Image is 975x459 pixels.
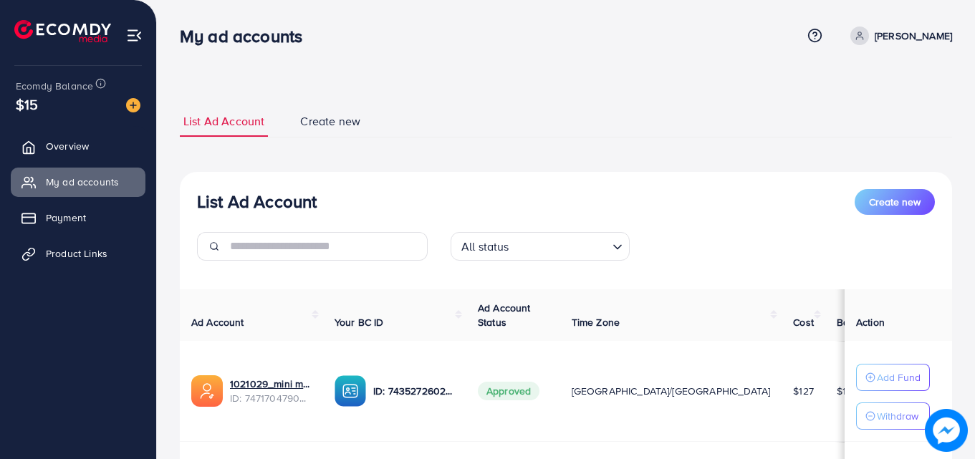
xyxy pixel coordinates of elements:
button: Withdraw [856,402,930,430]
img: ic-ads-acc.e4c84228.svg [191,375,223,407]
span: Cost [793,315,814,329]
div: <span class='underline'>1021029_mini mart_1739641842912</span></br>7471704790297444353 [230,377,312,406]
span: List Ad Account [183,113,264,130]
span: Payment [46,211,86,225]
span: Ecomdy Balance [16,79,93,93]
p: Add Fund [877,369,921,386]
a: Product Links [11,239,145,268]
span: ID: 7471704790297444353 [230,391,312,405]
span: My ad accounts [46,175,119,189]
p: Withdraw [877,407,918,425]
img: image [925,409,968,452]
button: Create new [855,189,935,215]
span: Create new [869,195,921,209]
span: [GEOGRAPHIC_DATA]/[GEOGRAPHIC_DATA] [572,384,771,398]
img: image [126,98,140,112]
span: Create new [300,113,360,130]
div: Search for option [451,232,630,261]
a: My ad accounts [11,168,145,196]
h3: My ad accounts [180,26,314,47]
span: Time Zone [572,315,620,329]
span: Ad Account [191,315,244,329]
a: [PERSON_NAME] [845,26,952,45]
a: 1021029_mini mart_1739641842912 [230,377,312,391]
h3: List Ad Account [197,191,317,212]
button: Add Fund [856,364,930,391]
a: Overview [11,132,145,160]
p: [PERSON_NAME] [875,27,952,44]
input: Search for option [514,233,607,257]
span: Ad Account Status [478,301,531,329]
p: ID: 7435272602769276944 [373,382,455,400]
span: Action [856,315,885,329]
span: Overview [46,139,89,153]
span: Your BC ID [335,315,384,329]
img: menu [126,27,143,44]
span: $15 [16,94,38,115]
img: logo [14,20,111,42]
span: Product Links [46,246,107,261]
span: Approved [478,382,539,400]
img: ic-ba-acc.ded83a64.svg [335,375,366,407]
span: All status [458,236,512,257]
span: $127 [793,384,814,398]
a: Payment [11,203,145,232]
